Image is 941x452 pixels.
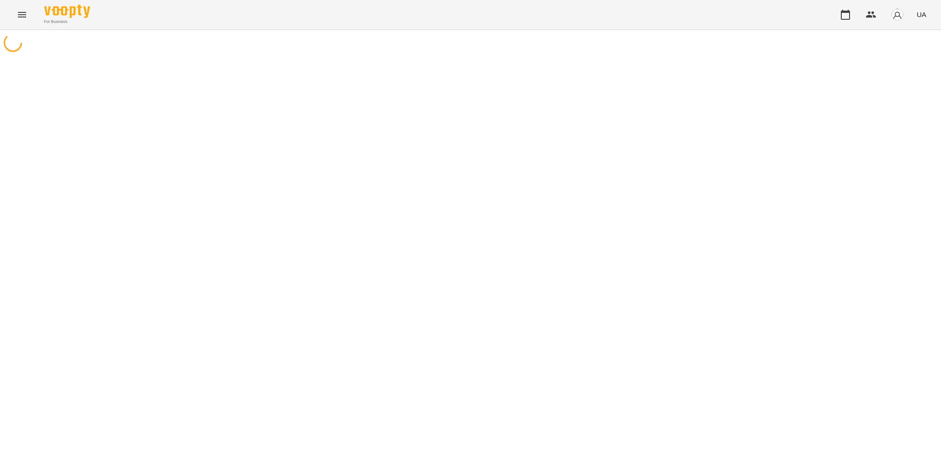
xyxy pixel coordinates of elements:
[44,19,90,25] span: For Business
[913,6,930,23] button: UA
[891,8,904,21] img: avatar_s.png
[11,4,33,26] button: Menu
[917,10,926,19] span: UA
[44,5,90,18] img: Voopty Logo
